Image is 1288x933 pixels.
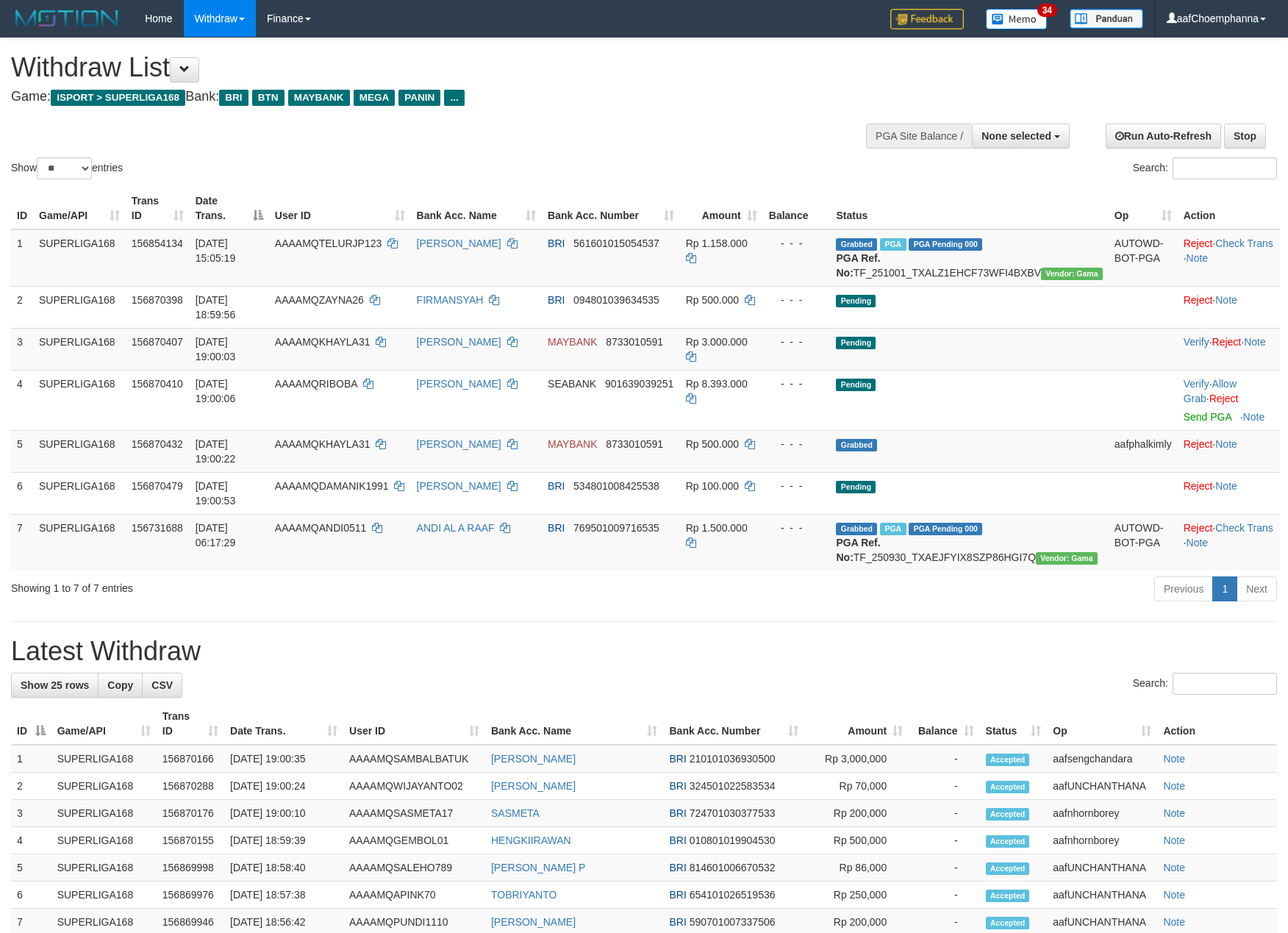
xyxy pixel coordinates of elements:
span: Rp 500.000 [686,438,739,450]
td: · · [1178,328,1280,370]
button: None selected [972,124,1070,149]
span: BRI [669,834,686,846]
td: · [1178,430,1280,472]
td: Rp 86,000 [804,854,909,882]
td: 3 [11,800,51,827]
a: Note [1163,834,1185,846]
span: PGA Pending [909,238,982,251]
a: [PERSON_NAME] P [491,862,585,873]
span: Pending [836,337,876,349]
a: Check Trans [1215,522,1273,534]
a: Verify [1184,336,1209,348]
th: Game/API: activate to sort column ascending [33,187,126,229]
td: SUPERLIGA168 [33,328,126,370]
span: Vendor URL: https://trx31.1velocity.biz [1036,552,1098,565]
td: aafsengchandara [1047,745,1157,773]
a: Note [1243,411,1265,423]
a: Stop [1224,124,1266,149]
td: SUPERLIGA168 [33,472,126,514]
th: ID [11,187,33,229]
td: · · [1178,229,1280,287]
th: Bank Acc. Number: activate to sort column ascending [663,703,804,745]
span: BRI [219,90,248,106]
td: SUPERLIGA168 [33,514,126,571]
span: Copy 324501022583534 to clipboard [690,780,776,792]
label: Search: [1133,673,1277,695]
td: 156870176 [157,800,224,827]
span: Marked by aafromsomean [880,523,906,535]
span: MEGA [354,90,396,106]
th: Bank Acc. Name: activate to sort column ascending [485,703,664,745]
th: Game/API: activate to sort column ascending [51,703,157,745]
td: Rp 70,000 [804,773,909,800]
span: MAYBANK [548,438,597,450]
td: AAAAMQAPINK70 [343,882,485,909]
span: Grabbed [836,439,877,451]
td: · [1178,286,1280,328]
td: SUPERLIGA168 [33,370,126,430]
span: Copy 561601015054537 to clipboard [573,237,659,249]
td: SUPERLIGA168 [51,773,157,800]
span: [DATE] 19:00:06 [196,378,236,404]
a: [PERSON_NAME] [417,480,501,492]
a: CSV [142,673,182,698]
td: 5 [11,854,51,882]
a: Show 25 rows [11,673,99,698]
a: Note [1163,862,1185,873]
a: TOBRIYANTO [491,889,557,901]
td: 3 [11,328,33,370]
th: User ID: activate to sort column ascending [269,187,411,229]
td: · · [1178,514,1280,571]
a: Reject [1184,294,1213,306]
span: BRI [669,916,686,928]
td: aafphalkimly [1109,430,1178,472]
a: Verify [1184,378,1209,390]
th: User ID: activate to sort column ascending [343,703,485,745]
span: Rp 100.000 [686,480,739,492]
span: Copy 010801019904530 to clipboard [690,834,776,846]
label: Show entries [11,157,123,179]
td: - [909,854,979,882]
td: 156870166 [157,745,224,773]
td: 7 [11,514,33,571]
a: [PERSON_NAME] [417,336,501,348]
td: [DATE] 19:00:35 [224,745,343,773]
td: 6 [11,882,51,909]
span: ISPORT > SUPERLIGA168 [51,90,185,106]
span: [DATE] 15:05:19 [196,237,236,264]
td: [DATE] 19:00:24 [224,773,343,800]
span: Grabbed [836,238,877,251]
input: Search: [1173,673,1277,695]
td: 2 [11,773,51,800]
td: AUTOWD-BOT-PGA [1109,229,1178,287]
span: Pending [836,481,876,493]
td: SUPERLIGA168 [51,827,157,854]
span: Copy 534801008425538 to clipboard [573,480,659,492]
span: Accepted [986,890,1030,902]
span: BRI [669,889,686,901]
span: AAAAMQKHAYLA31 [275,336,371,348]
td: 1 [11,745,51,773]
th: Op: activate to sort column ascending [1109,187,1178,229]
td: SUPERLIGA168 [33,430,126,472]
span: [DATE] 19:00:53 [196,480,236,507]
div: - - - [769,335,825,349]
td: Rp 3,000,000 [804,745,909,773]
img: MOTION_logo.png [11,7,123,29]
h1: Latest Withdraw [11,637,1277,666]
td: SUPERLIGA168 [51,854,157,882]
td: TF_250930_TXAEJFYIX8SZP86HGI7Q [830,514,1108,571]
a: [PERSON_NAME] [417,237,501,249]
span: AAAAMQDAMANIK1991 [275,480,389,492]
span: [DATE] 19:00:22 [196,438,236,465]
th: Status: activate to sort column ascending [980,703,1048,745]
a: Next [1237,576,1277,601]
div: Showing 1 to 7 of 7 entries [11,575,526,596]
b: PGA Ref. No: [836,537,880,563]
th: Bank Acc. Name: activate to sort column ascending [411,187,542,229]
span: Copy 210101036930500 to clipboard [690,753,776,765]
span: Vendor URL: https://trx31.1velocity.biz [1041,268,1103,280]
td: 5 [11,430,33,472]
td: SUPERLIGA168 [51,745,157,773]
td: 1 [11,229,33,287]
